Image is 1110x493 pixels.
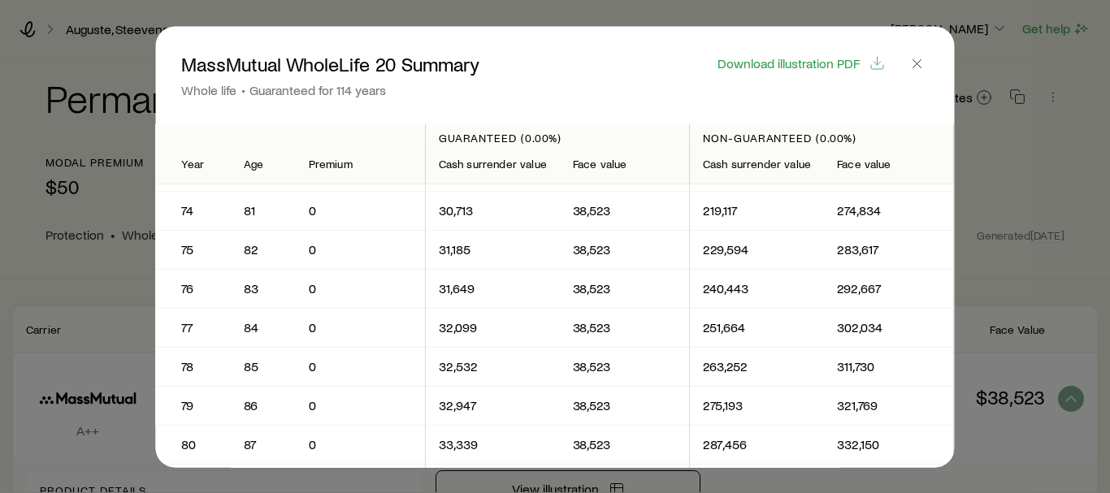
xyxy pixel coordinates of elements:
p: 321,769 [838,398,941,414]
p: 38,523 [573,203,676,219]
p: 84 [244,320,283,336]
p: 311,730 [838,359,941,375]
p: 31,649 [439,281,547,297]
p: 82 [244,242,283,258]
p: 229,594 [703,242,811,258]
p: 75 [181,242,205,258]
p: 32,099 [439,320,547,336]
span: Download illustration PDF [718,56,860,69]
p: 32,947 [439,398,547,414]
p: 32,532 [439,359,547,375]
div: Year [181,158,205,171]
p: 0 [309,281,412,297]
p: 332,150 [838,437,941,453]
div: Cash surrender value [703,158,811,171]
p: 263,252 [703,359,811,375]
p: 240,443 [703,281,811,297]
p: 38,523 [573,359,676,375]
p: 78 [181,359,205,375]
p: 0 [309,437,412,453]
div: Face value [573,158,676,171]
p: 283,617 [838,242,941,258]
p: 0 [309,398,412,414]
div: Age [244,158,283,171]
p: 275,193 [703,398,811,414]
p: 31,185 [439,242,547,258]
p: MassMutual WholeLife 20 Summary [181,52,479,75]
p: Whole life Guaranteed for 114 years [181,81,479,97]
p: 302,034 [838,320,941,336]
div: Premium [309,158,412,171]
p: 287,456 [703,437,811,453]
p: 0 [309,203,412,219]
p: 87 [244,437,283,453]
p: 0 [309,320,412,336]
p: 38,523 [573,437,676,453]
p: 83 [244,281,283,297]
p: 0 [309,359,412,375]
p: 292,667 [838,281,941,297]
p: 76 [181,281,205,297]
p: 77 [181,320,205,336]
p: 80 [181,437,205,453]
p: 0 [309,242,412,258]
div: Cash surrender value [439,158,547,171]
p: Guaranteed (0.00%) [439,131,676,144]
button: Download illustration PDF [717,54,887,72]
p: 219,117 [703,203,811,219]
p: 85 [244,359,283,375]
p: 79 [181,398,205,414]
p: 86 [244,398,283,414]
p: 30,713 [439,203,547,219]
p: 274,834 [838,203,941,219]
p: 251,664 [703,320,811,336]
p: 38,523 [573,281,676,297]
div: Face value [838,158,941,171]
p: 74 [181,203,205,219]
p: 38,523 [573,242,676,258]
p: 38,523 [573,320,676,336]
p: 33,339 [439,437,547,453]
p: Non-guaranteed (0.00%) [703,131,940,144]
p: 38,523 [573,398,676,414]
p: 81 [244,203,283,219]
